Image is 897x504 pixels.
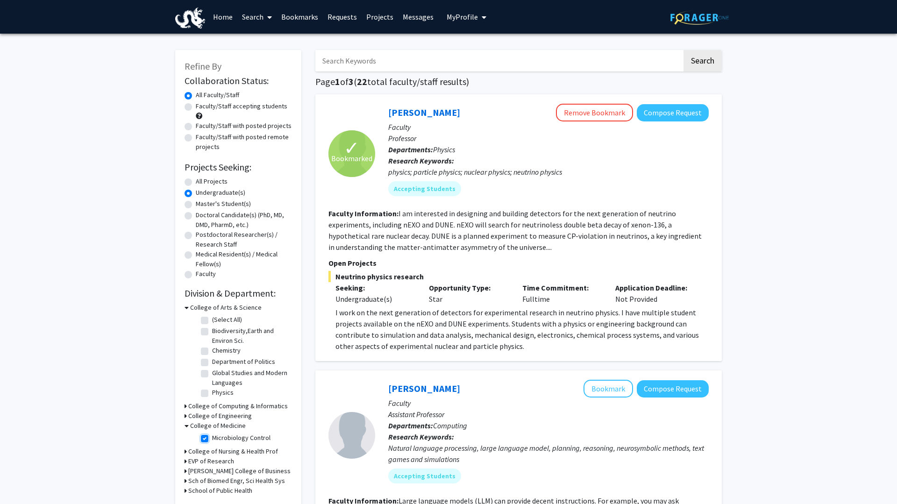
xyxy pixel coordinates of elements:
h2: Collaboration Status: [185,75,292,86]
button: Add Harry Zhang to Bookmarks [584,380,633,398]
label: Medical Resident(s) / Medical Fellow(s) [196,249,292,269]
h3: College of Engineering [188,411,252,421]
h3: Sch of Biomed Engr, Sci Health Sys [188,476,285,486]
b: Faculty Information: [328,209,399,218]
span: Bookmarked [331,153,372,164]
fg-read-more: I am interested in designing and building detectors for the next generation of neutrino experimen... [328,209,702,252]
label: Physics [212,388,234,398]
b: Departments: [388,421,433,430]
a: Search [237,0,277,33]
label: Global Studies and Modern Languages [212,368,290,388]
h3: [PERSON_NAME] College of Business [188,466,291,476]
span: 22 [357,76,367,87]
mat-chip: Accepting Students [388,181,461,196]
span: My Profile [447,12,478,21]
label: Faculty/Staff with posted projects [196,121,292,131]
span: Computing [433,421,467,430]
img: Drexel University Logo [175,7,205,28]
button: Compose Request to Harry Zhang [637,380,709,398]
label: Doctoral Candidate(s) (PhD, MD, DMD, PharmD, etc.) [196,210,292,230]
b: Research Keywords: [388,432,454,441]
a: Messages [398,0,438,33]
p: Faculty [388,398,709,409]
label: Master's Student(s) [196,199,251,209]
b: Research Keywords: [388,156,454,165]
label: Faculty/Staff accepting students [196,101,287,111]
div: Natural language processing, large language model, planning, reasoning, neurosymbolic methods, te... [388,442,709,465]
label: All Projects [196,177,228,186]
p: Faculty [388,121,709,133]
label: Biodiversity,Earth and Environ Sci. [212,326,290,346]
label: (Select All) [212,315,242,325]
span: Physics [433,145,455,154]
span: 1 [335,76,340,87]
span: ✓ [344,143,360,153]
img: ForagerOne Logo [670,10,729,25]
div: Not Provided [608,282,702,305]
label: Chemistry [212,346,241,355]
label: Faculty/Staff with posted remote projects [196,132,292,152]
h3: College of Computing & Informatics [188,401,288,411]
p: Seeking: [335,282,415,293]
a: Home [208,0,237,33]
span: Refine By [185,60,221,72]
p: Professor [388,133,709,144]
a: Requests [323,0,362,33]
mat-chip: Accepting Students [388,469,461,483]
a: Projects [362,0,398,33]
div: physics; particle physics; nuclear physics; neutrino physics [388,166,709,177]
span: 3 [349,76,354,87]
h3: EVP of Research [188,456,234,466]
label: Microbiology Control [212,433,271,443]
label: Postdoctoral Researcher(s) / Research Staff [196,230,292,249]
div: Star [422,282,515,305]
a: [PERSON_NAME] [388,383,460,394]
label: Department of Politics [212,357,275,367]
h1: Page of ( total faculty/staff results) [315,76,722,87]
b: Departments: [388,145,433,154]
button: Compose Request to Michelle Dolinski [637,104,709,121]
input: Search Keywords [315,50,682,71]
iframe: Chat [7,462,40,497]
p: Opportunity Type: [429,282,508,293]
a: [PERSON_NAME] [388,106,460,118]
p: Time Commitment: [522,282,602,293]
p: Open Projects [328,257,709,269]
p: Assistant Professor [388,409,709,420]
button: Remove Bookmark [556,104,633,121]
span: Neutrino physics research [328,271,709,282]
div: Fulltime [515,282,609,305]
label: Undergraduate(s) [196,188,245,198]
h3: College of Arts & Science [190,303,262,312]
p: I work on the next generation of detectors for experimental research in neutrino physics. I have ... [335,307,709,352]
h3: College of Nursing & Health Prof [188,447,278,456]
h2: Division & Department: [185,288,292,299]
a: Bookmarks [277,0,323,33]
h3: College of Medicine [190,421,246,431]
h3: School of Public Health [188,486,252,496]
div: Undergraduate(s) [335,293,415,305]
label: Faculty [196,269,216,279]
label: All Faculty/Staff [196,90,239,100]
button: Search [683,50,722,71]
h2: Projects Seeking: [185,162,292,173]
p: Application Deadline: [615,282,695,293]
